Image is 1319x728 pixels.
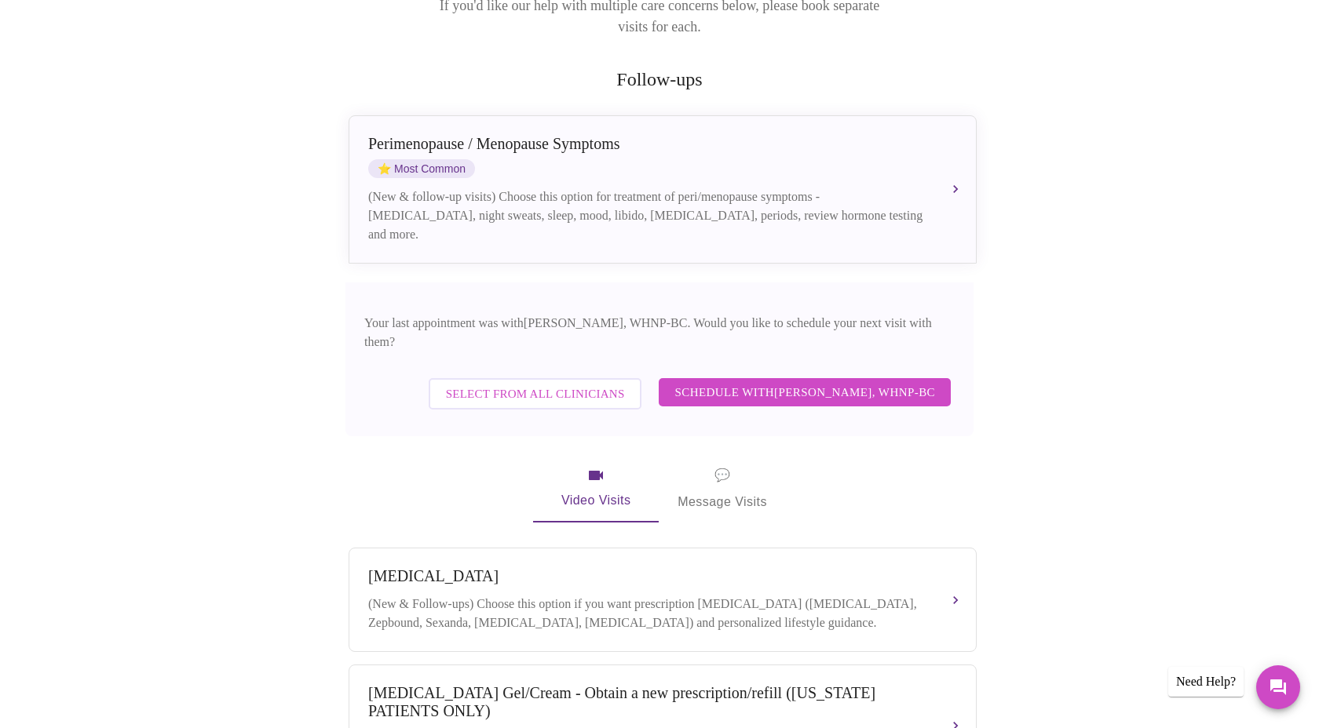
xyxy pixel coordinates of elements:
[446,384,625,404] span: Select from All Clinicians
[659,378,951,406] button: Schedule with[PERSON_NAME], WHNP-BC
[1256,665,1300,709] button: Messages
[674,382,935,402] span: Schedule with [PERSON_NAME], WHNP-BC
[368,187,926,244] div: (New & follow-up visits) Choose this option for treatment of peri/menopause symptoms - [MEDICAL_D...
[368,159,475,178] span: Most Common
[429,378,642,409] button: Select from All Clinicians
[368,595,926,632] div: (New & Follow-ups) Choose this option if you want prescription [MEDICAL_DATA] ([MEDICAL_DATA], Ze...
[1168,667,1244,697] div: Need Help?
[552,466,640,511] span: Video Visits
[349,115,977,264] button: Perimenopause / Menopause SymptomsstarMost Common(New & follow-up visits) Choose this option for ...
[714,464,730,486] span: message
[678,464,767,513] span: Message Visits
[368,135,926,153] div: Perimenopause / Menopause Symptoms
[345,69,974,90] h2: Follow-ups
[349,548,977,652] button: [MEDICAL_DATA](New & Follow-ups) Choose this option if you want prescription [MEDICAL_DATA] ([MED...
[368,567,926,585] div: [MEDICAL_DATA]
[378,162,391,175] span: star
[368,684,926,720] div: [MEDICAL_DATA] Gel/Cream - Obtain a new prescription/refill ([US_STATE] PATIENTS ONLY)
[364,314,955,351] p: Your last appointment was with [PERSON_NAME], WHNP-BC . Would you like to schedule your next visi...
